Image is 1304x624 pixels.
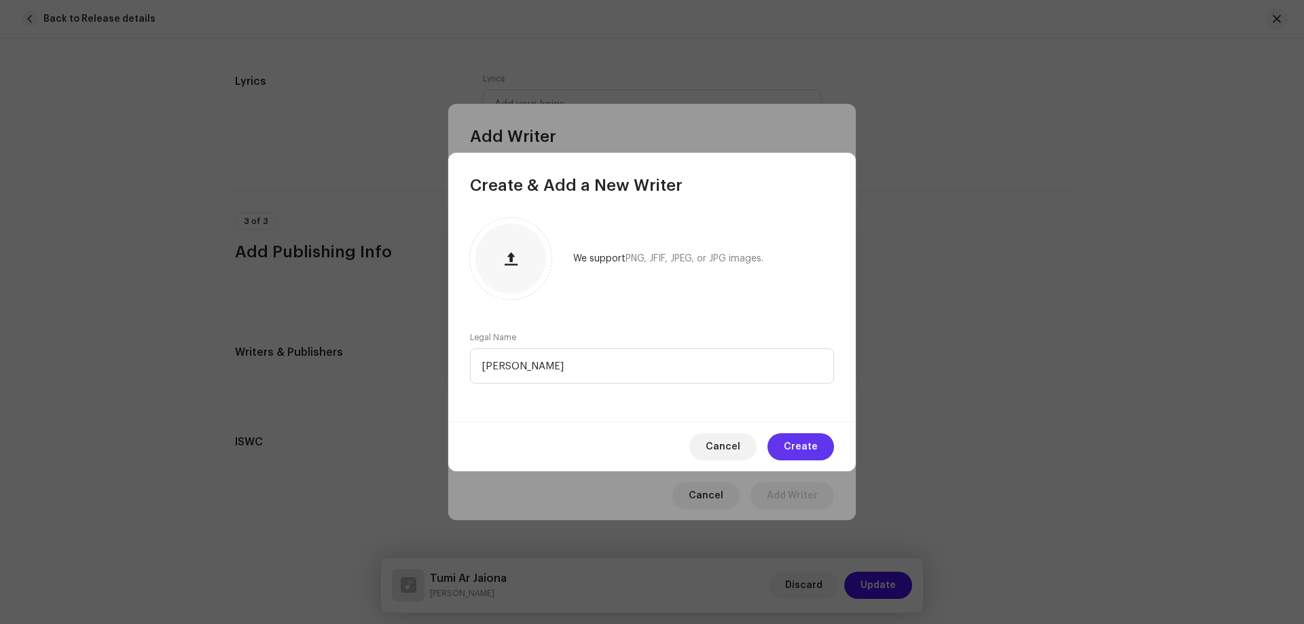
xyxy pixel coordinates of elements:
[470,175,683,196] span: Create & Add a New Writer
[767,433,834,460] button: Create
[706,433,740,460] span: Cancel
[626,254,763,263] span: PNG, JFIF, JPEG, or JPG images.
[689,433,757,460] button: Cancel
[470,332,516,343] label: Legal Name
[573,253,763,264] div: We support
[470,348,834,384] input: Enter legal name
[784,433,818,460] span: Create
